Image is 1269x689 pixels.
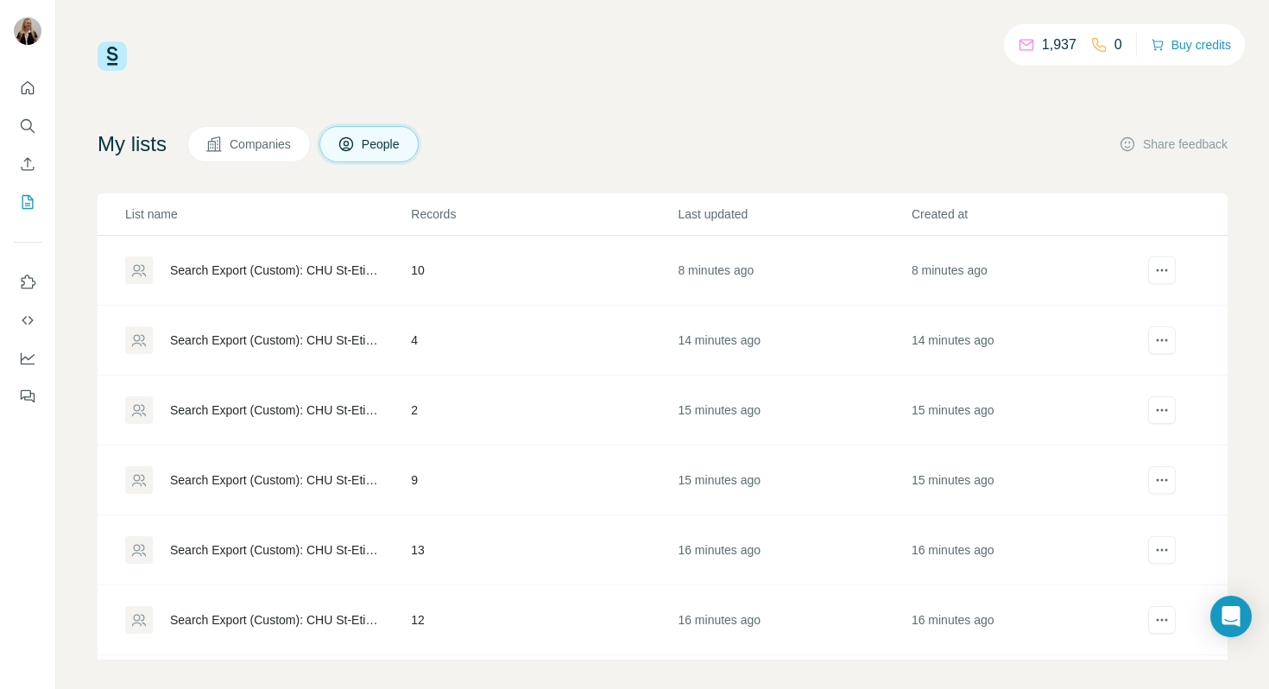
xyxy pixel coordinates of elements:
[912,205,1143,223] p: Created at
[911,236,1144,306] td: 8 minutes ago
[14,305,41,336] button: Use Surfe API
[1148,606,1176,634] button: actions
[911,376,1144,446] td: 15 minutes ago
[410,446,677,515] td: 9
[170,471,382,489] div: Search Export (Custom): CHU St-Etienne - [DATE] 09:14
[1148,326,1176,354] button: actions
[1114,35,1122,55] p: 0
[230,136,293,153] span: Companies
[677,376,910,446] td: 15 minutes ago
[410,376,677,446] td: 2
[911,585,1144,655] td: 16 minutes ago
[14,267,41,298] button: Use Surfe on LinkedIn
[677,446,910,515] td: 15 minutes ago
[14,343,41,374] button: Dashboard
[1148,536,1176,564] button: actions
[410,585,677,655] td: 12
[1042,35,1076,55] p: 1,937
[911,446,1144,515] td: 15 minutes ago
[125,205,409,223] p: List name
[1148,396,1176,424] button: actions
[1151,33,1231,57] button: Buy credits
[14,186,41,218] button: My lists
[14,111,41,142] button: Search
[170,611,382,629] div: Search Export (Custom): CHU St-Etienne - [DATE] 09:13
[14,73,41,104] button: Quick start
[170,401,382,419] div: Search Export (Custom): CHU St-Etienne - [DATE] 09:14
[677,515,910,585] td: 16 minutes ago
[1148,256,1176,284] button: actions
[1148,466,1176,494] button: actions
[410,236,677,306] td: 10
[170,262,382,279] div: Search Export (Custom): CHU St-Etienne - [DATE] 09:22
[362,136,401,153] span: People
[1119,136,1228,153] button: Share feedback
[1210,596,1252,637] div: Open Intercom Messenger
[678,205,909,223] p: Last updated
[911,515,1144,585] td: 16 minutes ago
[170,332,382,349] div: Search Export (Custom): CHU St-Etienne - [DATE] 09:15
[98,130,167,158] h4: My lists
[410,306,677,376] td: 4
[411,205,676,223] p: Records
[911,306,1144,376] td: 14 minutes ago
[14,17,41,45] img: Avatar
[170,541,382,559] div: Search Export (Custom): CHU St-Etienne - [DATE] 09:13
[677,306,910,376] td: 14 minutes ago
[677,236,910,306] td: 8 minutes ago
[410,515,677,585] td: 13
[98,41,127,71] img: Surfe Logo
[14,381,41,412] button: Feedback
[14,149,41,180] button: Enrich CSV
[677,585,910,655] td: 16 minutes ago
